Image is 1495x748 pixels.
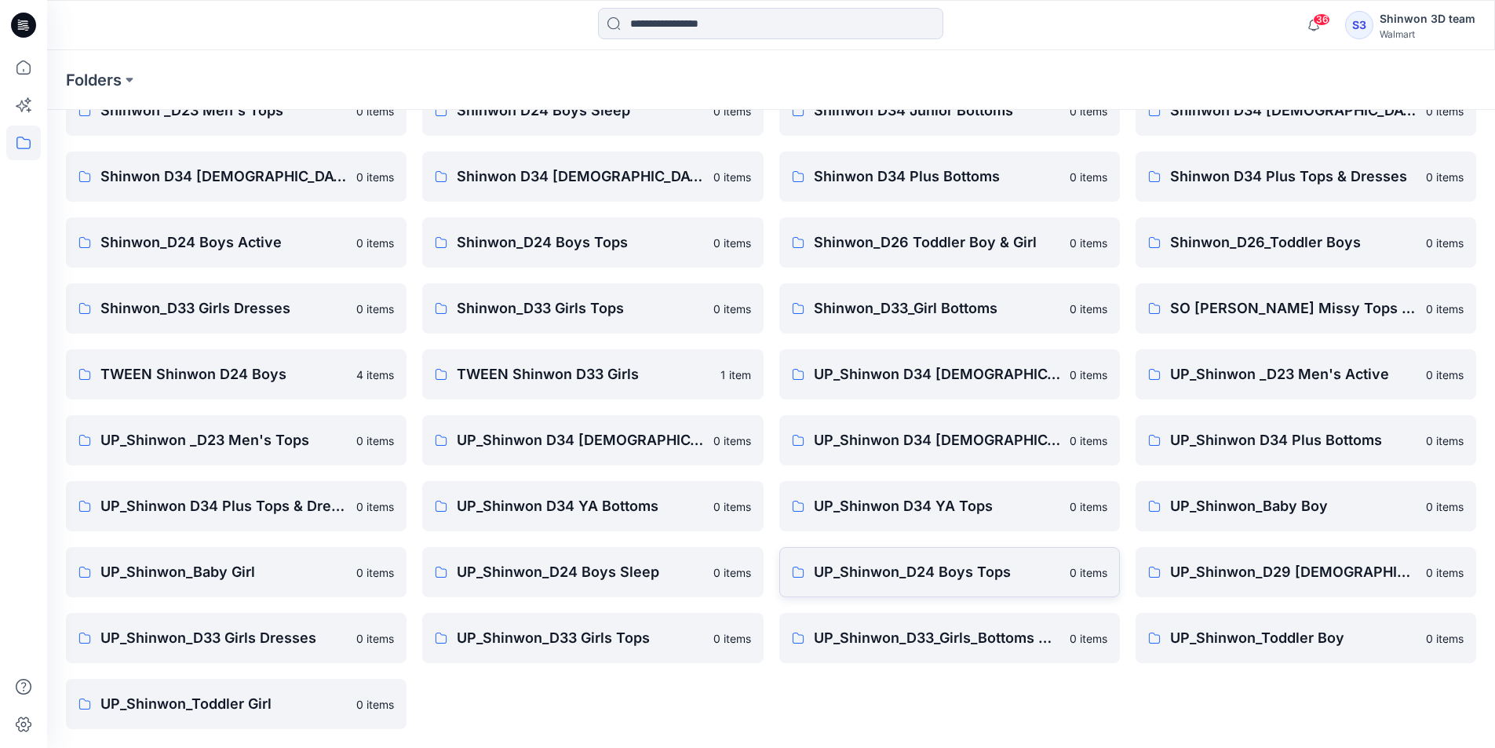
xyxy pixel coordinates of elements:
p: 0 items [1070,169,1107,185]
a: Shinwon D34 Plus Tops & Dresses0 items [1136,151,1476,202]
a: UP_Shinwon_Toddler Girl0 items [66,679,407,729]
p: UP_Shinwon_D33_Girls_Bottoms & Active [814,627,1060,649]
a: Shinwon D34 [DEMOGRAPHIC_DATA] Bottoms0 items [66,151,407,202]
div: Shinwon 3D team [1380,9,1475,28]
p: 0 items [1070,103,1107,119]
a: TWEEN Shinwon D24 Boys4 items [66,349,407,400]
a: UP_Shinwon_Baby Boy0 items [1136,481,1476,531]
p: 0 items [356,103,394,119]
p: 0 items [356,696,394,713]
p: UP_Shinwon D34 [DEMOGRAPHIC_DATA] Dresses [814,429,1060,451]
p: 0 items [1070,498,1107,515]
p: UP_Shinwon _D23 Men's Tops [100,429,347,451]
a: UP_Shinwon D34 Plus Bottoms0 items [1136,415,1476,465]
p: 0 items [1426,169,1464,185]
p: Shinwon_D33 Girls Tops [457,297,703,319]
p: SO [PERSON_NAME] Missy Tops Bottom Dress [1170,297,1417,319]
a: TWEEN Shinwon D33 Girls1 item [422,349,763,400]
a: UP_Shinwon_D33 Girls Dresses0 items [66,613,407,663]
p: 0 items [1070,564,1107,581]
p: 1 item [720,367,751,383]
p: 0 items [1070,432,1107,449]
p: UP_Shinwon _D23 Men's Active [1170,363,1417,385]
p: Shinwon_D33 Girls Dresses [100,297,347,319]
p: 0 items [713,498,751,515]
p: Shinwon_D26 Toddler Boy & Girl [814,232,1060,254]
a: Shinwon D24 Boys Sleep0 items [422,86,763,136]
p: UP_Shinwon_D24 Boys Sleep [457,561,703,583]
p: 0 items [713,103,751,119]
p: 0 items [1070,630,1107,647]
div: Walmart [1380,28,1475,40]
p: UP_Shinwon D34 Plus Bottoms [1170,429,1417,451]
a: UP_Shinwon_D33 Girls Tops0 items [422,613,763,663]
p: Shinwon _D23 Men's Tops [100,100,347,122]
a: UP_Shinwon D34 YA Bottoms0 items [422,481,763,531]
a: UP_Shinwon_D24 Boys Tops0 items [779,547,1120,597]
p: UP_Shinwon_D33 Girls Tops [457,627,703,649]
a: Shinwon_D26_Toddler Boys0 items [1136,217,1476,268]
a: Shinwon _D23 Men's Tops0 items [66,86,407,136]
p: Shinwon D34 [DEMOGRAPHIC_DATA] Bottoms [100,166,347,188]
p: UP_Shinwon_Baby Girl [100,561,347,583]
a: UP_Shinwon D34 [DEMOGRAPHIC_DATA] Knit Tops0 items [779,349,1120,400]
p: 0 items [713,301,751,317]
a: UP_Shinwon _D23 Men's Active0 items [1136,349,1476,400]
p: Shinwon_D26_Toddler Boys [1170,232,1417,254]
p: Shinwon D34 [DEMOGRAPHIC_DATA] Dresses [457,166,703,188]
p: TWEEN Shinwon D33 Girls [457,363,710,385]
p: UP_Shinwon D34 YA Tops [814,495,1060,517]
a: UP_Shinwon_Toddler Boy0 items [1136,613,1476,663]
p: 0 items [713,630,751,647]
p: Shinwon D34 Plus Tops & Dresses [1170,166,1417,188]
p: TWEEN Shinwon D24 Boys [100,363,347,385]
a: SO [PERSON_NAME] Missy Tops Bottom Dress0 items [1136,283,1476,334]
p: UP_Shinwon D34 [DEMOGRAPHIC_DATA] Knit Tops [814,363,1060,385]
p: UP_Shinwon_Toddler Boy [1170,627,1417,649]
p: 0 items [1426,498,1464,515]
a: UP_Shinwon D34 [DEMOGRAPHIC_DATA] Dresses0 items [779,415,1120,465]
p: 0 items [1070,367,1107,383]
p: 0 items [356,169,394,185]
a: Shinwon D34 [DEMOGRAPHIC_DATA] Active0 items [1136,86,1476,136]
p: 0 items [1426,235,1464,251]
span: 36 [1313,13,1330,26]
p: 0 items [713,235,751,251]
p: Shinwon_D33_Girl Bottoms [814,297,1060,319]
a: UP_Shinwon_D24 Boys Sleep0 items [422,547,763,597]
p: 0 items [1426,630,1464,647]
p: 0 items [356,432,394,449]
a: Shinwon D34 Plus Bottoms0 items [779,151,1120,202]
p: 0 items [356,301,394,317]
a: Shinwon_D24 Boys Tops0 items [422,217,763,268]
p: 0 items [713,169,751,185]
p: 0 items [713,432,751,449]
p: 0 items [713,564,751,581]
p: UP_Shinwon_D24 Boys Tops [814,561,1060,583]
p: UP_Shinwon_D33 Girls Dresses [100,627,347,649]
p: 0 items [356,498,394,515]
p: 0 items [1426,564,1464,581]
a: Shinwon_D33 Girls Tops0 items [422,283,763,334]
p: 4 items [356,367,394,383]
a: UP_Shinwon _D23 Men's Tops0 items [66,415,407,465]
p: UP_Shinwon_D29 [DEMOGRAPHIC_DATA] Sleep [1170,561,1417,583]
a: UP_Shinwon_D33_Girls_Bottoms & Active0 items [779,613,1120,663]
a: Folders [66,69,122,91]
p: 0 items [356,564,394,581]
div: S3 [1345,11,1373,39]
p: 0 items [1426,301,1464,317]
a: Shinwon D34 Junior Bottoms0 items [779,86,1120,136]
p: 0 items [1070,235,1107,251]
p: Shinwon D34 Junior Bottoms [814,100,1060,122]
a: Shinwon_D33_Girl Bottoms0 items [779,283,1120,334]
p: 0 items [356,235,394,251]
p: 0 items [356,630,394,647]
p: UP_Shinwon D34 Plus Tops & Dresses [100,495,347,517]
a: Shinwon_D33 Girls Dresses0 items [66,283,407,334]
a: UP_Shinwon D34 Plus Tops & Dresses0 items [66,481,407,531]
p: UP_Shinwon D34 YA Bottoms [457,495,703,517]
p: 0 items [1426,432,1464,449]
a: UP_Shinwon D34 [DEMOGRAPHIC_DATA] Bottoms0 items [422,415,763,465]
a: UP_Shinwon D34 YA Tops0 items [779,481,1120,531]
